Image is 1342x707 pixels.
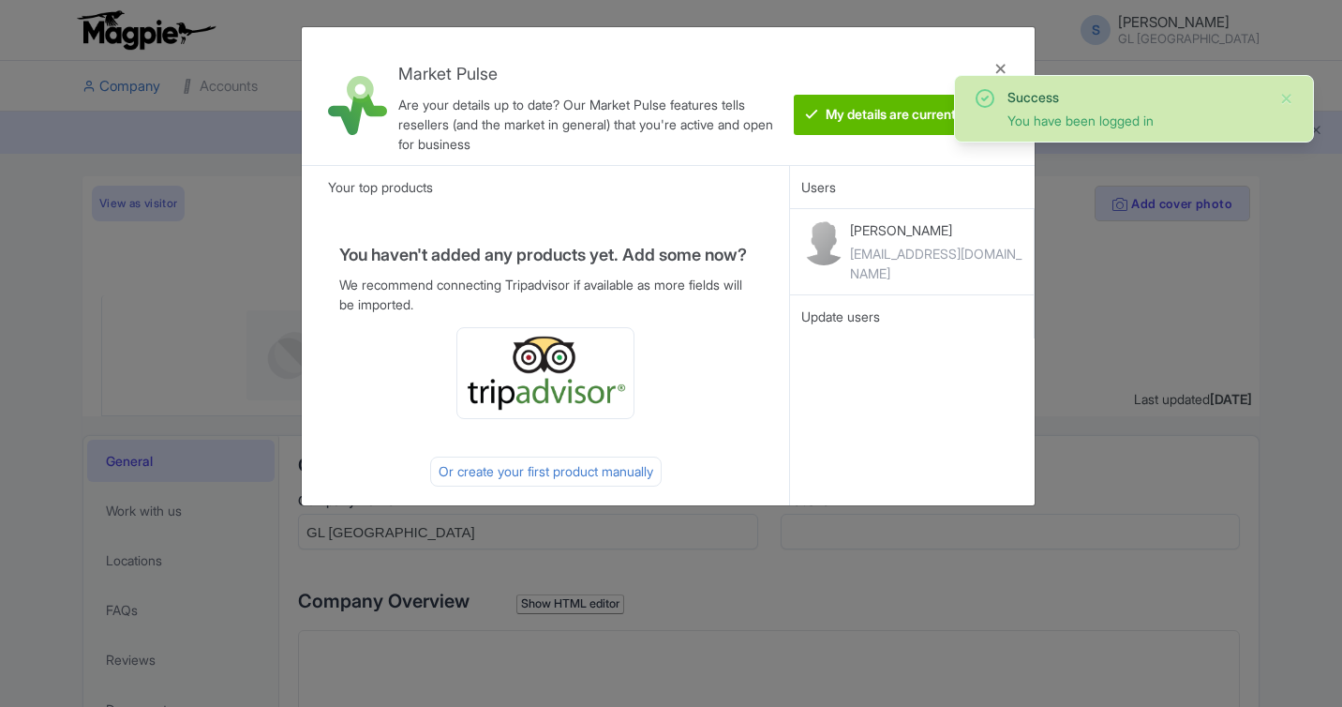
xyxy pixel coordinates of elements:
[302,165,790,208] div: Your top products
[328,76,387,135] img: market_pulse-1-0a5220b3d29e4a0de46fb7534bebe030.svg
[790,165,1035,208] div: Users
[850,220,1022,240] p: [PERSON_NAME]
[398,95,783,154] div: Are your details up to date? Our Market Pulse features tells resellers (and the market in general...
[339,275,753,314] p: We recommend connecting Tripadvisor if available as more fields will be imported.
[1279,87,1294,110] button: Close
[801,220,846,265] img: contact-b11cc6e953956a0c50a2f97983291f06.png
[794,95,967,135] btn: My details are current
[430,457,662,487] div: Or create your first product manually
[1007,111,1264,130] div: You have been logged in
[339,246,753,264] h4: You haven't added any products yet. Add some now?
[398,65,783,83] h4: Market Pulse
[465,336,626,411] img: ta_logo-885a1c64328048f2535e39284ba9d771.png
[801,307,1022,327] div: Update users
[850,244,1022,283] div: [EMAIL_ADDRESS][DOMAIN_NAME]
[1007,87,1264,107] div: Success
